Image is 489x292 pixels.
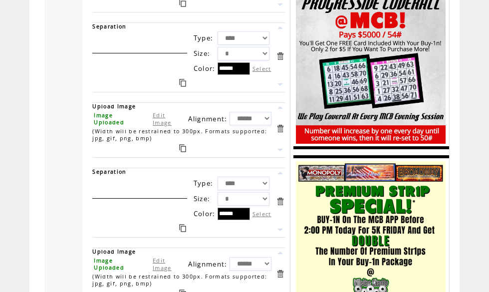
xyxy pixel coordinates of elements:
[275,197,285,206] a: Delete this item
[188,260,227,269] span: Alignment:
[275,103,285,112] a: Move this item up
[194,33,214,42] span: Type:
[275,80,285,89] a: Move this item down
[252,65,271,72] label: Select
[194,179,214,188] span: Type:
[275,124,285,133] a: Delete this item
[275,51,285,61] a: Delete this item
[153,111,172,126] a: Edit Image
[92,273,267,287] span: (Width will be restrained to 300px. Formats supported: jpg, gif, png, bmp)
[92,248,136,255] span: Upload Image
[153,257,172,272] a: Edit Image
[188,114,227,123] span: Alignment:
[179,144,186,152] a: Duplicate this item
[252,210,271,218] label: Select
[94,257,124,271] span: Image Uploaded
[92,128,267,142] span: (Width will be restrained to 300px. Formats supported: jpg, gif, png, bmp)
[94,112,124,126] span: Image Uploaded
[179,79,186,87] a: Duplicate this item
[92,103,136,110] span: Upload Image
[275,168,285,178] a: Move this item up
[92,168,126,175] span: Separation
[194,64,216,73] span: Color:
[194,49,211,58] span: Size:
[275,225,285,235] a: Move this item down
[275,248,285,258] a: Move this item up
[194,209,216,218] span: Color:
[275,23,285,32] a: Move this item up
[179,224,186,232] a: Duplicate this item
[275,269,285,279] a: Delete this item
[275,145,285,155] a: Move this item down
[92,23,126,30] span: Separation
[194,194,211,203] span: Size:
